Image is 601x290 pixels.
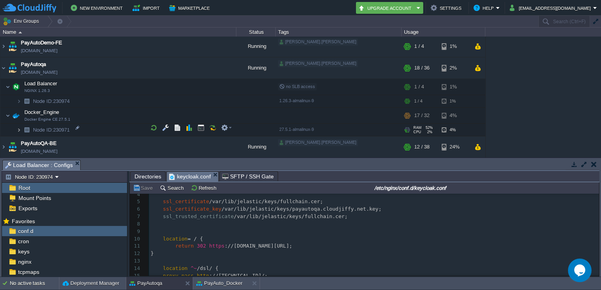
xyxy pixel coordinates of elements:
img: AMDAwAAAACH5BAEAAAAALAAAAAABAAEAAAICRAEAOw== [0,57,7,79]
span: http [197,273,209,279]
span: RAM [413,126,422,130]
span: SFTP / SSH Gate [222,172,274,181]
img: CloudJiffy [3,3,56,13]
span: return [175,243,194,249]
span: tcpmaps [17,268,41,275]
div: 9 [130,228,142,235]
div: 1% [442,36,467,57]
span: ssl_certificate_key [163,206,221,212]
div: 17 / 32 [414,108,430,123]
a: Node ID:230974 [32,98,71,105]
div: 1 / 4 [414,79,424,95]
a: Mount Points [17,195,52,202]
span: /var/lib/jelastic/keys/fullchain.cer; [209,198,323,204]
img: AMDAwAAAACH5BAEAAAAALAAAAAABAAEAAAICRAEAOw== [7,57,18,79]
button: Search [160,184,186,191]
span: ://[DOMAIN_NAME][URL]; [225,243,292,249]
a: cron [17,238,30,245]
span: /var/lib/jelastic/keys/fullchain.cer; [234,213,348,219]
span: ssl_trusted_certificate [163,213,234,219]
a: Node ID:230971 [32,127,71,133]
span: /var/lib/jelastic/keys/payautoqa.cloudjiffy.net.key; [221,206,382,212]
div: 6 [130,206,142,213]
span: Node ID: [33,127,53,133]
span: ^~ [191,265,197,271]
span: } [151,250,154,256]
button: Refresh [191,184,219,191]
div: 1 / 4 [414,95,422,107]
a: PayAutoqa [21,61,46,68]
span: = / { [188,236,203,242]
div: 18 / 36 [414,57,430,79]
div: Usage [402,28,485,37]
div: 7 [130,213,142,220]
a: PayAutoQA-BE [21,139,57,147]
a: Favorites [10,218,36,224]
span: 302 https [197,243,224,249]
a: [DOMAIN_NAME] [21,47,57,55]
span: location [163,265,188,271]
span: 1.26.3-almalinux-9 [279,98,314,103]
div: 4% [442,124,467,136]
button: PayAuto_Docker [196,279,243,287]
a: [DOMAIN_NAME] [21,147,57,155]
div: 12 [130,250,142,257]
span: NGINX 1.26.3 [24,88,50,93]
button: Marketplace [169,3,212,13]
img: AMDAwAAAACH5BAEAAAAALAAAAAABAAEAAAICRAEAOw== [21,124,32,136]
span: Node ID: [33,98,53,104]
img: AMDAwAAAACH5BAEAAAAALAAAAAABAAEAAAICRAEAOw== [21,95,32,107]
a: Load BalancerNGINX 1.26.3 [24,81,58,86]
span: Load Balancer [24,80,58,87]
img: AMDAwAAAACH5BAEAAAAALAAAAAABAAEAAAICRAEAOw== [0,136,7,158]
div: 4 [130,191,142,198]
a: conf.d [17,228,35,235]
button: Upgrade Account [358,3,414,13]
span: Docker_Engine [24,109,60,116]
a: Root [17,184,31,191]
div: 1% [442,79,467,95]
img: AMDAwAAAACH5BAEAAAAALAAAAAABAAEAAAICRAEAOw== [18,31,22,33]
div: [PERSON_NAME].[PERSON_NAME] [278,39,358,46]
button: Help [474,3,496,13]
a: Docker_EngineDocker Engine CE 27.5.1 [24,109,60,115]
iframe: chat widget [568,259,593,282]
button: Deployment Manager [63,279,119,287]
span: Directories [135,172,161,181]
img: AMDAwAAAACH5BAEAAAAALAAAAAABAAEAAAICRAEAOw== [17,124,21,136]
span: proxy_pass [163,273,194,279]
span: 27.5.1-almalinux-9 [279,127,314,132]
div: No active tasks [10,277,59,290]
button: [EMAIL_ADDRESS][DOMAIN_NAME] [510,3,593,13]
li: /etc/nginx/conf.d/keycloak.conf [166,171,219,181]
a: Exports [17,205,39,212]
a: PayAutoDemo-FE [21,39,62,47]
button: PayAutoqa [129,279,162,287]
button: New Environment [71,3,125,13]
div: 14 [130,265,142,272]
span: 230974 [32,98,71,105]
img: AMDAwAAAACH5BAEAAAAALAAAAAABAAEAAAICRAEAOw== [6,79,10,95]
div: 10 [130,235,142,243]
div: Name [1,28,236,37]
div: [PERSON_NAME].[PERSON_NAME] [278,139,358,146]
span: 52% [425,126,433,130]
div: 11 [130,242,142,250]
button: Node ID: 230974 [5,173,55,180]
div: Running [236,136,276,158]
button: Save [133,184,155,191]
span: 2% [424,130,432,134]
a: keys [17,248,31,255]
div: 8 [130,220,142,228]
span: CPU [413,130,421,134]
span: /dsl/ { [197,265,218,271]
img: AMDAwAAAACH5BAEAAAAALAAAAAABAAEAAAICRAEAOw== [7,36,18,57]
img: AMDAwAAAACH5BAEAAAAALAAAAAABAAEAAAICRAEAOw== [6,108,10,123]
span: ://[TECHNICAL_ID]/; [209,273,268,279]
